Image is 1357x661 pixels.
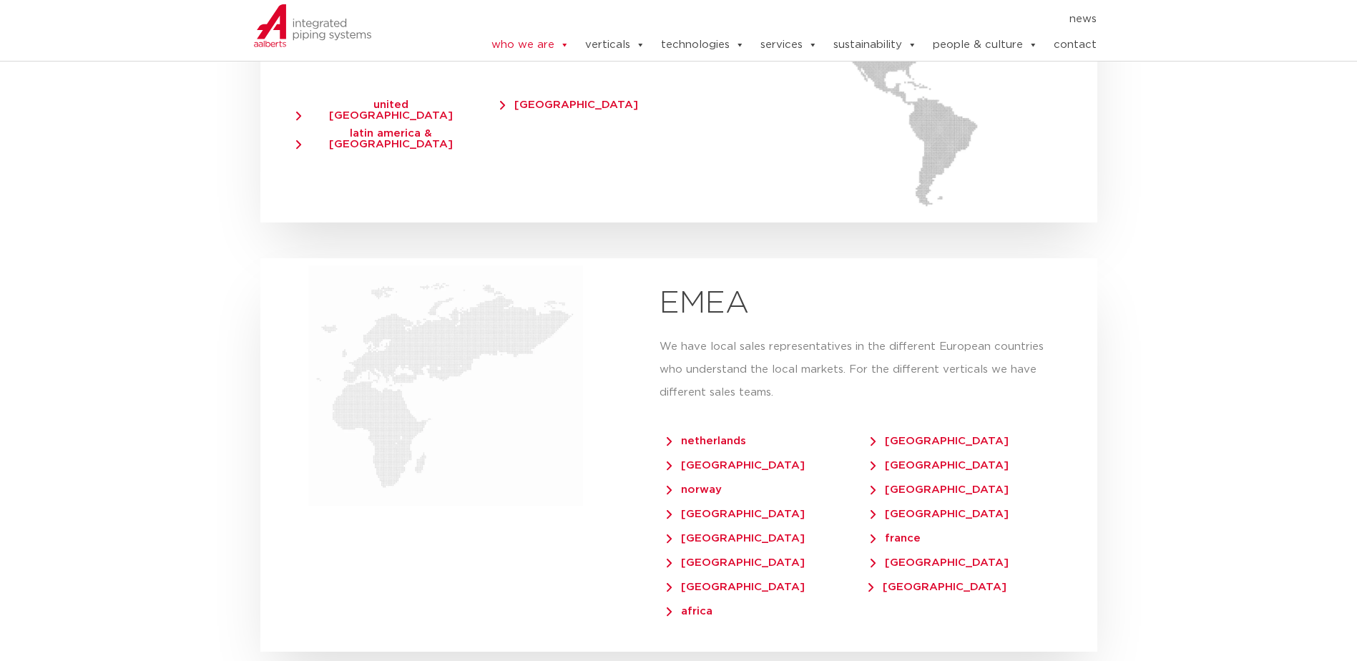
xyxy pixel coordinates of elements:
span: norway [667,484,722,495]
a: [GEOGRAPHIC_DATA] [667,453,826,471]
a: services [760,31,818,59]
a: africa [667,599,734,617]
a: united [GEOGRAPHIC_DATA] [296,92,494,121]
span: [GEOGRAPHIC_DATA] [871,509,1009,519]
a: [GEOGRAPHIC_DATA] [500,92,660,110]
a: norway [667,477,743,495]
a: [GEOGRAPHIC_DATA] [871,453,1030,471]
nav: Menu [448,8,1097,31]
a: [GEOGRAPHIC_DATA] [667,501,826,519]
span: [GEOGRAPHIC_DATA] [871,460,1009,471]
h2: EMEA [660,287,1069,321]
a: [GEOGRAPHIC_DATA] [871,501,1030,519]
a: latin america & [GEOGRAPHIC_DATA] [296,121,494,150]
a: france [871,526,942,544]
span: netherlands [667,436,746,446]
span: united [GEOGRAPHIC_DATA] [296,99,472,121]
span: [GEOGRAPHIC_DATA] [500,99,638,110]
span: [GEOGRAPHIC_DATA] [667,582,805,592]
span: france [871,533,921,544]
span: [GEOGRAPHIC_DATA] [871,436,1009,446]
a: [GEOGRAPHIC_DATA] [667,550,826,568]
a: [GEOGRAPHIC_DATA] [871,429,1030,446]
span: [GEOGRAPHIC_DATA] [667,509,805,519]
span: [GEOGRAPHIC_DATA] [667,557,805,568]
a: who we are [491,31,569,59]
span: [GEOGRAPHIC_DATA] [868,582,1006,592]
a: [GEOGRAPHIC_DATA] [871,477,1030,495]
span: africa [667,606,712,617]
a: people & culture [933,31,1038,59]
a: [GEOGRAPHIC_DATA] [667,526,826,544]
a: news [1069,8,1097,31]
a: contact [1054,31,1097,59]
a: technologies [661,31,745,59]
a: [GEOGRAPHIC_DATA] [871,550,1030,568]
span: [GEOGRAPHIC_DATA] [871,557,1009,568]
span: [GEOGRAPHIC_DATA] [667,460,805,471]
a: sustainability [833,31,917,59]
span: latin america & [GEOGRAPHIC_DATA] [296,128,472,150]
p: We have local sales representatives in the different European countries who understand the local ... [660,336,1069,404]
a: netherlands [667,429,768,446]
a: [GEOGRAPHIC_DATA] [667,574,826,592]
span: [GEOGRAPHIC_DATA] [667,533,805,544]
span: [GEOGRAPHIC_DATA] [871,484,1009,495]
a: [GEOGRAPHIC_DATA] [868,574,1028,592]
a: verticals [585,31,645,59]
